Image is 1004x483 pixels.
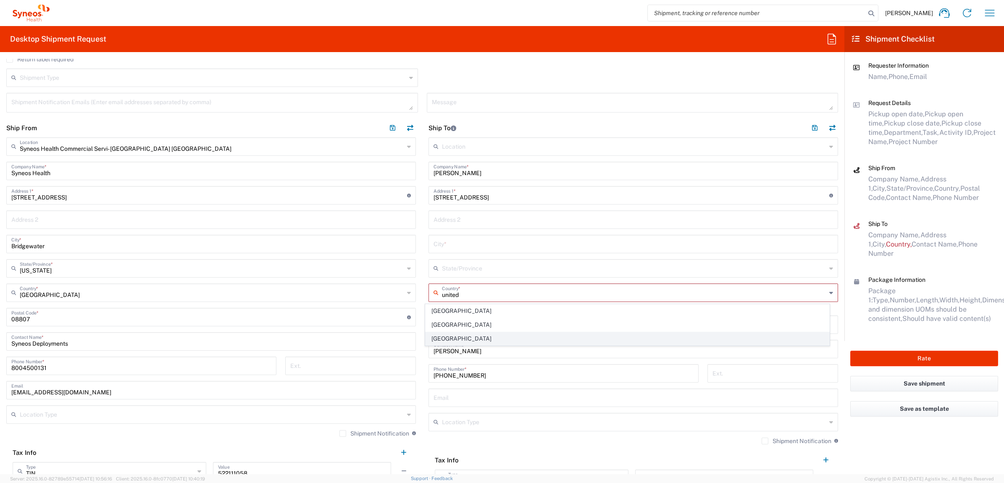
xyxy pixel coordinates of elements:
[886,240,912,248] span: Country,
[79,476,112,481] span: [DATE] 10:56:16
[868,100,911,106] span: Request Details
[865,475,994,483] span: Copyright © [DATE]-[DATE] Agistix Inc., All Rights Reserved
[6,56,74,63] label: Return label required
[428,124,456,132] h2: Ship To
[868,110,925,118] span: Pickup open date,
[868,287,896,304] span: Package 1:
[648,5,865,21] input: Shipment, tracking or reference number
[6,124,37,132] h2: Ship From
[873,184,886,192] span: City,
[933,194,979,202] span: Phone Number
[886,184,934,192] span: State/Province,
[868,220,888,227] span: Ship To
[850,401,998,417] button: Save as template
[116,476,205,481] span: Client: 2025.16.0-8fc0770
[868,73,888,81] span: Name,
[888,138,938,146] span: Project Number
[428,302,838,310] div: This field is required
[426,318,830,331] span: [GEOGRAPHIC_DATA]
[426,304,830,318] span: [GEOGRAPHIC_DATA]
[959,296,982,304] span: Height,
[916,296,939,304] span: Length,
[339,430,409,437] label: Shipment Notification
[868,231,920,239] span: Company Name,
[873,296,890,304] span: Type,
[868,276,925,283] span: Package Information
[939,296,959,304] span: Width,
[426,332,830,345] span: [GEOGRAPHIC_DATA]
[762,438,831,444] label: Shipment Notification
[172,476,205,481] span: [DATE] 10:40:19
[890,296,916,304] span: Number,
[939,129,973,136] span: Activity ID,
[934,184,960,192] span: Country,
[850,376,998,391] button: Save shipment
[13,449,37,457] h2: Tax Info
[886,194,933,202] span: Contact Name,
[923,129,939,136] span: Task,
[885,9,933,17] span: [PERSON_NAME]
[888,73,909,81] span: Phone,
[868,165,895,171] span: Ship From
[868,175,920,183] span: Company Name,
[873,240,886,248] span: City,
[431,476,453,481] a: Feedback
[909,73,927,81] span: Email
[868,62,929,69] span: Requester Information
[435,456,459,465] h2: Tax Info
[884,119,941,127] span: Pickup close date,
[850,351,998,366] button: Rate
[902,315,991,323] span: Should have valid content(s)
[912,240,958,248] span: Contact Name,
[10,34,106,44] h2: Desktop Shipment Request
[884,129,923,136] span: Department,
[10,476,112,481] span: Server: 2025.16.0-82789e55714
[411,476,432,481] a: Support
[852,34,935,44] h2: Shipment Checklist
